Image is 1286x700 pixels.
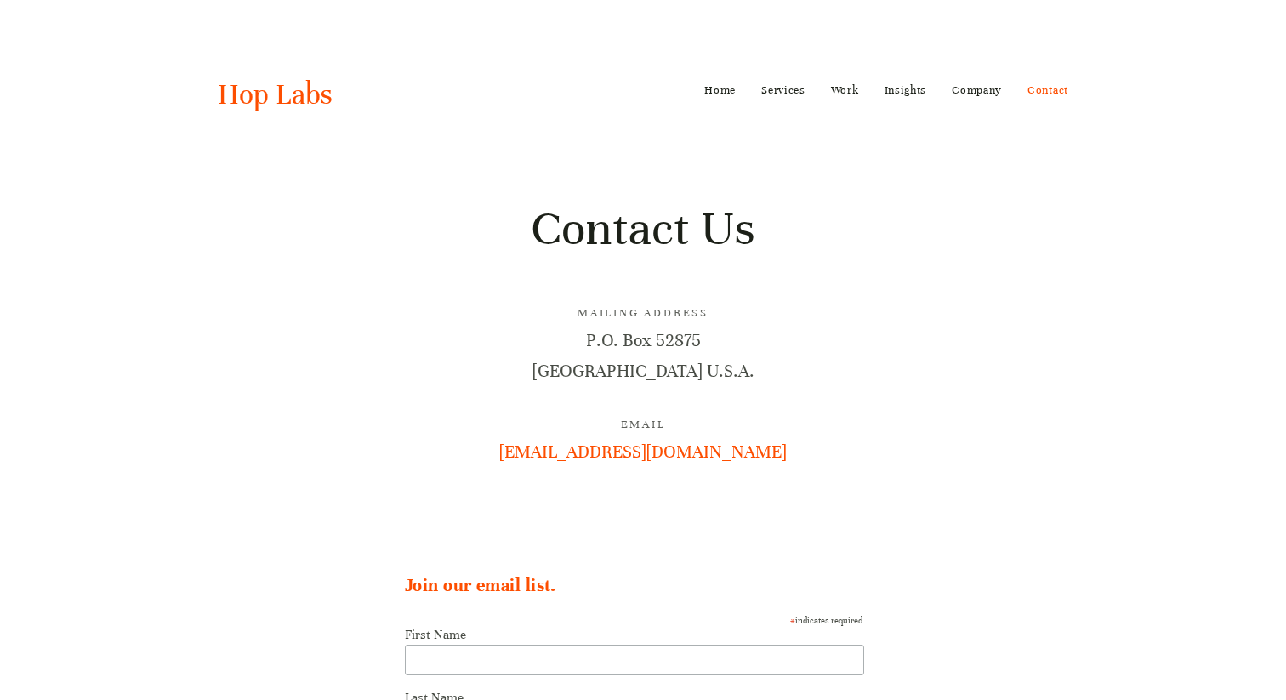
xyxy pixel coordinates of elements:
label: First Name [405,627,862,642]
a: [EMAIL_ADDRESS][DOMAIN_NAME] [499,441,787,463]
p: P.O. Box 52875 [GEOGRAPHIC_DATA] U.S.A. [218,326,1068,385]
a: Work [831,77,859,104]
a: Company [952,77,1002,104]
h3: Mailing Address [218,304,1068,322]
h2: Join our email list. [405,573,881,598]
a: Hop Labs [218,77,333,112]
a: Insights [885,77,927,104]
h1: Contact Us [218,198,1068,259]
a: Home [704,77,736,104]
a: Services [761,77,805,104]
div: indicates required [405,611,862,627]
a: Contact [1027,77,1068,104]
h3: Email [218,416,1068,434]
